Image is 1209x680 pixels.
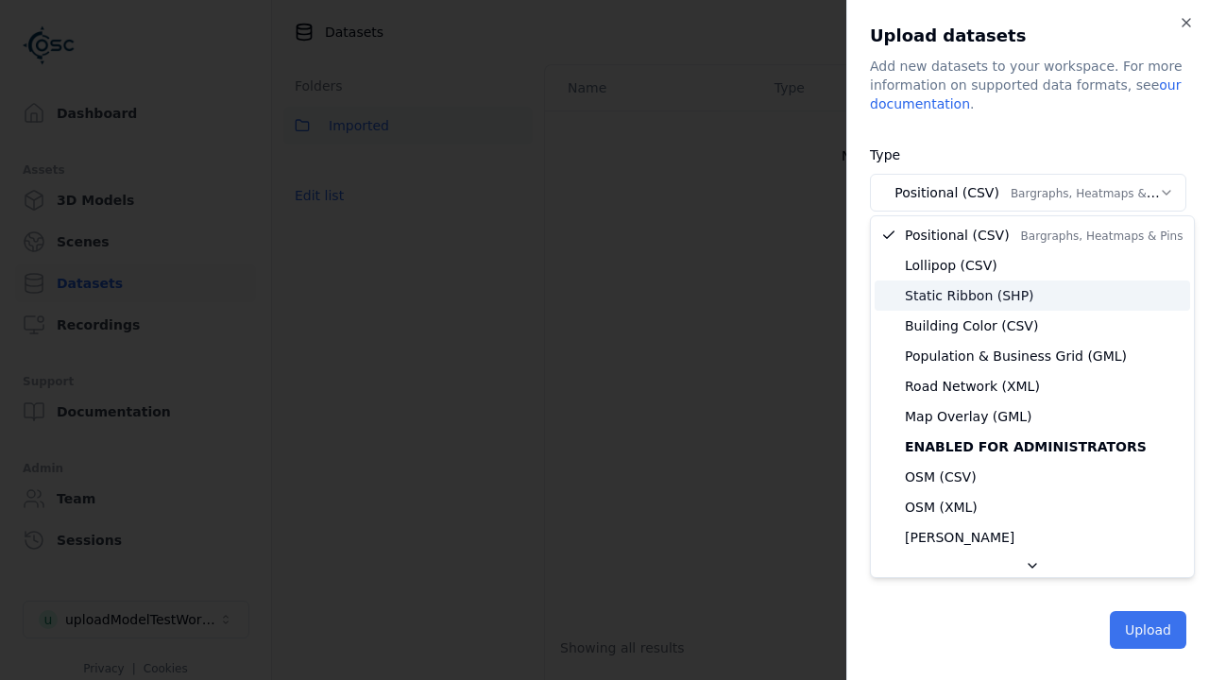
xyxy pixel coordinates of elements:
[905,286,1034,305] span: Static Ribbon (SHP)
[905,528,1014,547] span: [PERSON_NAME]
[1021,229,1183,243] span: Bargraphs, Heatmaps & Pins
[905,347,1127,365] span: Population & Business Grid (GML)
[905,256,997,275] span: Lollipop (CSV)
[905,498,978,517] span: OSM (XML)
[905,316,1038,335] span: Building Color (CSV)
[905,407,1032,426] span: Map Overlay (GML)
[875,432,1190,462] div: Enabled for administrators
[905,226,1183,245] span: Positional (CSV)
[905,467,977,486] span: OSM (CSV)
[905,377,1040,396] span: Road Network (XML)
